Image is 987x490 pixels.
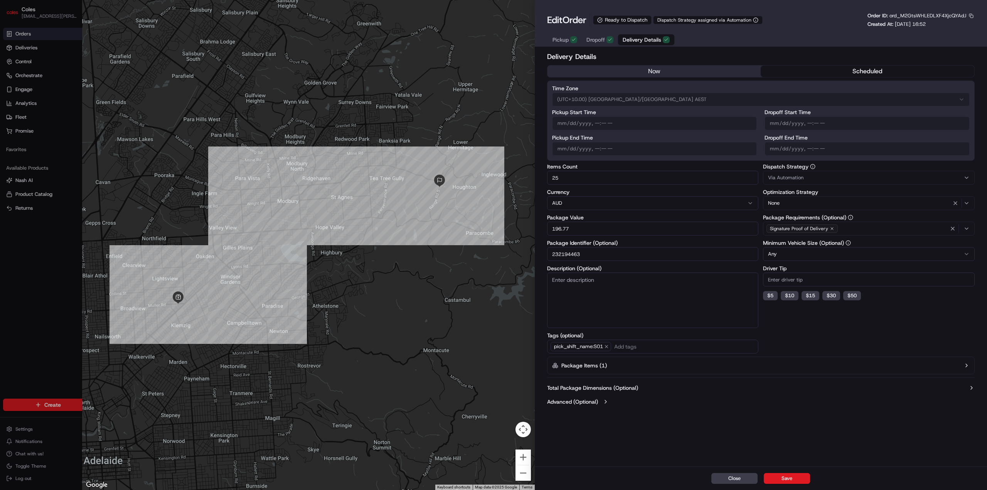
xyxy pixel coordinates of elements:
[547,398,975,406] button: Advanced (Optional)
[84,480,109,490] a: Open this area in Google Maps (opens a new window)
[8,73,22,87] img: 1736555255976-a54dd68f-1ca7-489b-9aae-adbdc363a1c4
[763,240,975,246] label: Minimum Vehicle Size (Optional)
[763,291,778,300] button: $5
[547,240,759,246] label: Package Identifier (Optional)
[5,108,62,122] a: 📗Knowledge Base
[15,111,59,119] span: Knowledge Base
[62,108,127,122] a: 💻API Documentation
[763,222,975,236] button: Signature Proof of Delivery
[84,480,109,490] img: Google
[8,30,140,43] p: Welcome 👋
[657,17,751,23] span: Dispatch Strategy assigned via Automation
[547,247,759,261] input: Enter package identifier
[8,7,23,23] img: Nash
[563,14,586,26] span: Order
[547,14,586,26] h1: Edit
[765,109,970,115] label: Dropoff Start Time
[846,240,851,246] button: Minimum Vehicle Size (Optional)
[131,76,140,85] button: Start new chat
[547,266,759,271] label: Description (Optional)
[613,342,755,351] input: Add tags
[26,73,126,81] div: Start new chat
[765,135,970,140] label: Dropoff End Time
[522,485,532,489] a: Terms (opens in new tab)
[802,291,819,300] button: $15
[77,130,93,136] span: Pylon
[763,171,975,185] button: Via Automation
[763,266,975,271] label: Driver Tip
[515,422,531,437] button: Map camera controls
[764,473,810,484] button: Save
[552,135,757,140] label: Pickup End Time
[761,66,974,77] button: scheduled
[586,36,605,44] span: Dropoff
[547,215,759,220] label: Package Value
[763,273,975,286] input: Enter driver tip
[623,36,661,44] span: Delivery Details
[552,109,757,115] label: Pickup Start Time
[653,16,763,24] button: Dispatch Strategy assigned via Automation
[561,362,607,369] label: Package Items ( 1 )
[8,112,14,118] div: 📗
[711,473,758,484] button: Close
[867,12,966,19] p: Order ID:
[515,450,531,465] button: Zoom in
[547,333,759,338] label: Tags (optional)
[810,164,815,169] button: Dispatch Strategy
[763,189,975,195] label: Optimization Strategy
[552,86,970,91] label: Time Zone
[65,112,71,118] div: 💻
[547,222,759,236] input: Enter package value
[547,189,759,195] label: Currency
[437,485,470,490] button: Keyboard shortcuts
[547,384,638,392] label: Total Package Dimensions (Optional)
[475,485,517,489] span: Map data ©2025 Google
[770,226,828,232] span: Signature Proof of Delivery
[547,357,975,374] button: Package Items (1)
[848,215,853,220] button: Package Requirements (Optional)
[593,15,652,25] div: Ready to Dispatch
[20,49,139,57] input: Got a question? Start typing here...
[768,200,780,207] span: None
[843,291,861,300] button: $50
[54,130,93,136] a: Powered byPylon
[547,398,598,406] label: Advanced (Optional)
[26,81,98,87] div: We're available if you need us!
[73,111,124,119] span: API Documentation
[547,51,975,62] h2: Delivery Details
[515,465,531,481] button: Zoom out
[547,164,759,169] label: Items Count
[763,215,975,220] label: Package Requirements (Optional)
[781,291,798,300] button: $10
[547,384,975,392] button: Total Package Dimensions (Optional)
[547,171,759,185] input: Enter items count
[552,36,569,44] span: Pickup
[551,342,611,351] span: pick_shift_name:S01
[895,21,926,27] span: [DATE] 16:52
[763,164,975,169] label: Dispatch Strategy
[768,174,803,181] span: Via Automation
[763,196,975,210] button: None
[867,21,926,28] p: Created At:
[547,66,761,77] button: now
[889,12,966,19] span: ord_M2GtsWHLEDLXF4XjcQYAdJ
[822,291,840,300] button: $30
